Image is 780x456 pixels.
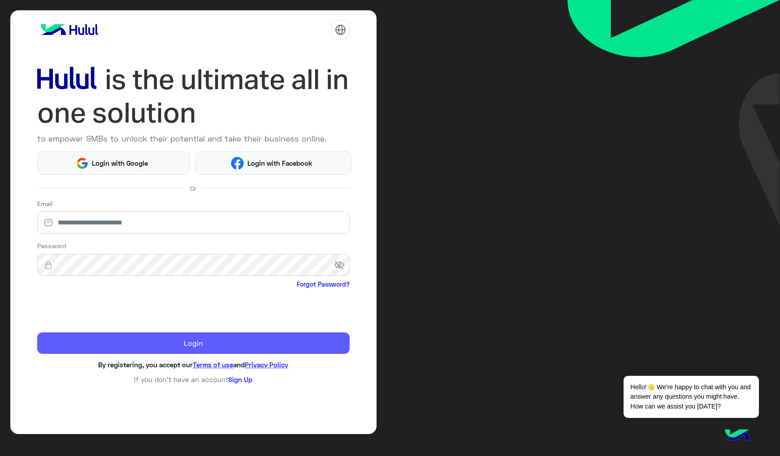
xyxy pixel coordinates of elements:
a: Forgot Password? [297,280,350,289]
label: Password [37,241,66,250]
img: hulul-logo.png [722,420,753,452]
button: Login with Facebook [195,151,351,175]
img: lock [37,261,60,270]
span: Or [190,184,196,193]
img: tab [335,24,346,35]
p: to empower SMBs to unlock their potential and take their business online. [37,133,350,145]
a: Privacy Policy [245,361,288,369]
img: Google [76,157,89,170]
a: Terms of use [193,361,233,369]
h6: If you don’t have an account [37,375,350,383]
span: visibility_off [334,257,350,273]
span: Hello!👋 We're happy to chat with you and answer any questions you might have. How can we assist y... [624,376,758,418]
button: Login with Google [37,151,190,175]
span: Login with Facebook [244,158,316,168]
img: logo [37,21,102,39]
button: Login [37,332,350,354]
a: Sign Up [228,375,252,383]
img: Facebook [231,157,244,170]
img: hululLoginTitle_EN.svg [37,63,350,129]
iframe: reCAPTCHA [37,291,173,326]
span: By registering, you accept our [98,361,193,369]
label: Email [37,199,52,208]
span: Login with Google [89,158,152,168]
span: and [233,361,245,369]
img: email [37,218,60,227]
